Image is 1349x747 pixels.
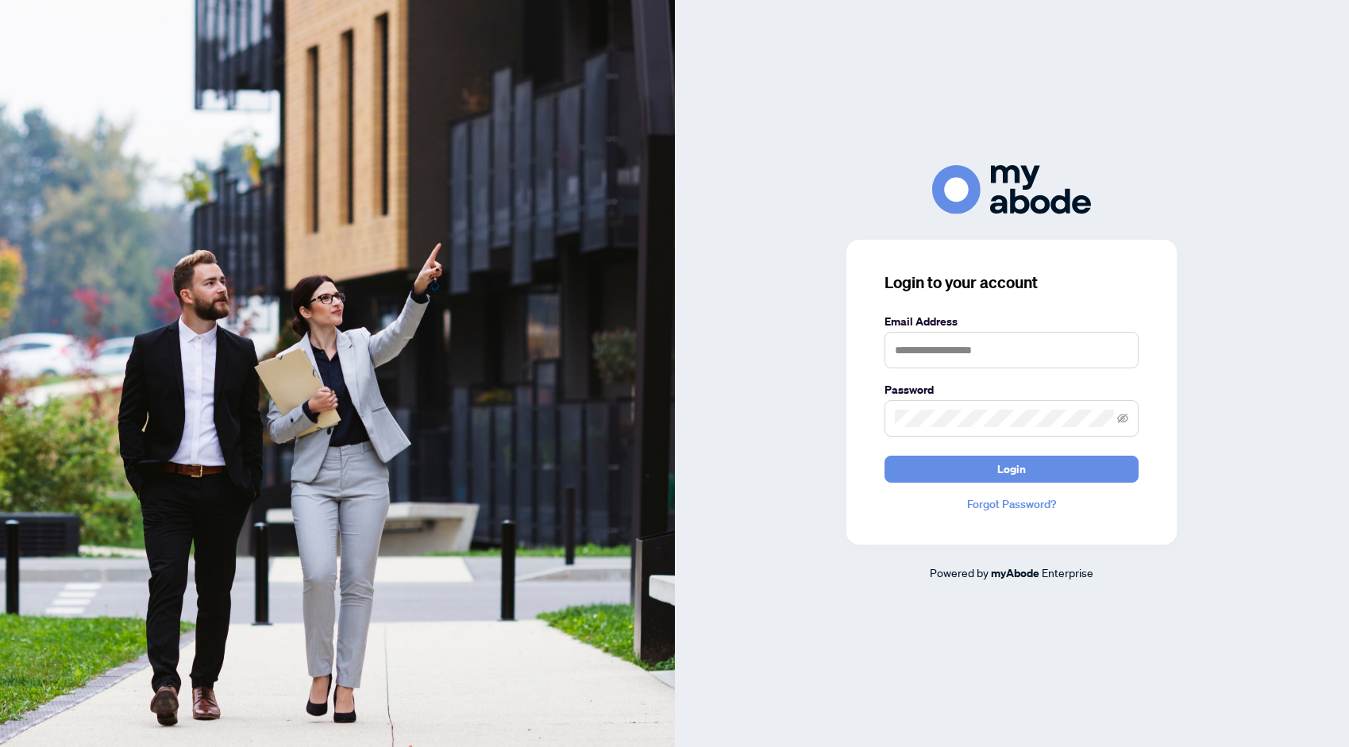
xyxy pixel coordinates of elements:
label: Email Address [885,313,1139,330]
span: Login [997,456,1026,482]
span: Powered by [930,565,989,580]
a: Forgot Password? [885,495,1139,513]
button: Login [885,456,1139,483]
img: ma-logo [932,165,1091,214]
span: Enterprise [1042,565,1093,580]
a: myAbode [991,564,1039,582]
span: eye-invisible [1117,413,1128,424]
h3: Login to your account [885,271,1139,294]
label: Password [885,381,1139,399]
